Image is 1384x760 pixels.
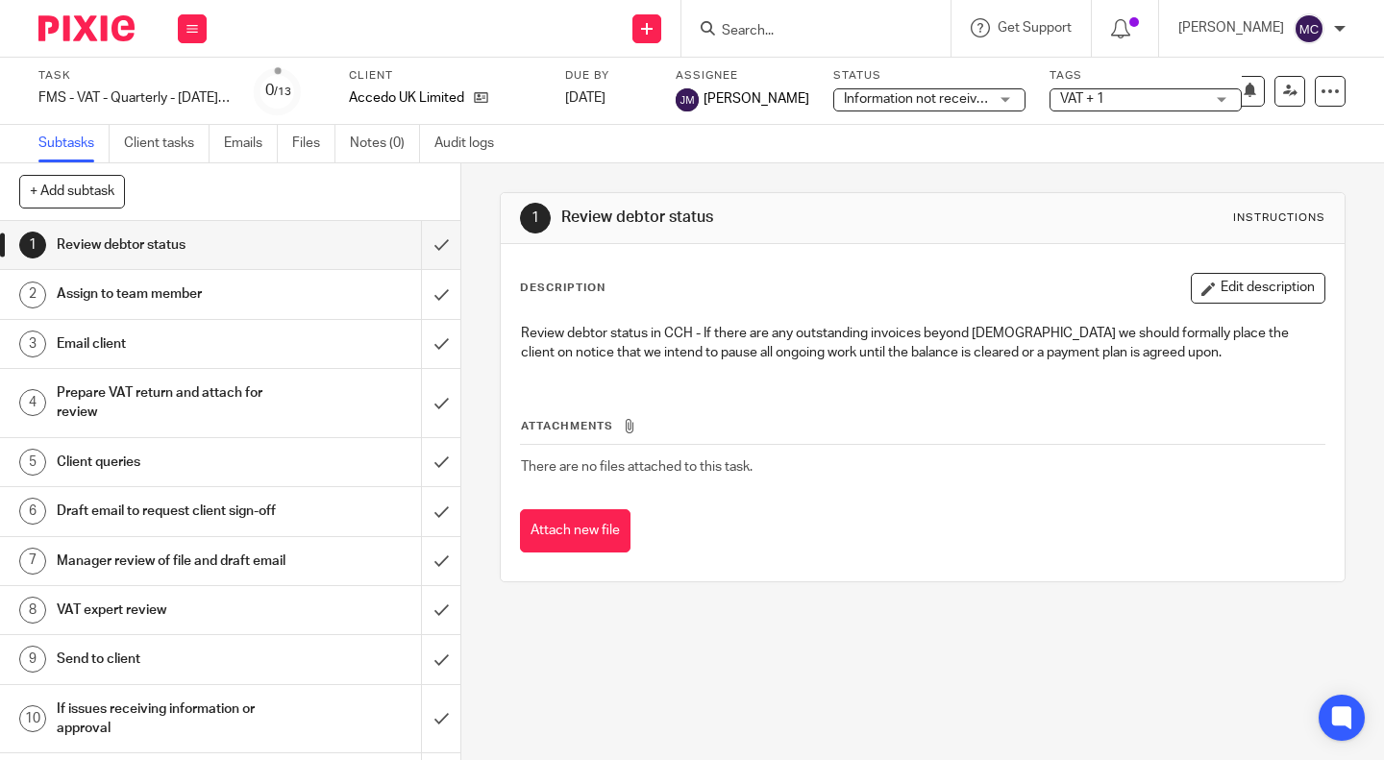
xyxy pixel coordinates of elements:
input: Search [720,23,893,40]
div: Instructions [1233,210,1325,226]
div: 7 [19,548,46,575]
p: [PERSON_NAME] [1178,18,1284,37]
h1: If issues receiving information or approval [57,695,287,744]
h1: Manager review of file and draft email [57,547,287,576]
h1: Prepare VAT return and attach for review [57,379,287,428]
h1: Email client [57,330,287,358]
h1: VAT expert review [57,596,287,625]
span: Get Support [998,21,1072,35]
div: 4 [19,389,46,416]
span: There are no files attached to this task. [521,460,753,474]
div: 3 [19,331,46,357]
span: VAT + 1 [1060,92,1104,106]
div: 6 [19,498,46,525]
span: Information not received [844,92,992,106]
div: 5 [19,449,46,476]
img: Pixie [38,15,135,41]
div: 0 [265,80,291,102]
span: [DATE] [565,91,605,105]
button: + Add subtask [19,175,125,208]
a: Audit logs [434,125,508,162]
label: Due by [565,68,652,84]
a: Client tasks [124,125,210,162]
div: 8 [19,597,46,624]
div: 9 [19,646,46,673]
button: Attach new file [520,509,630,552]
h1: Assign to team member [57,280,287,308]
p: Review debtor status in CCH - If there are any outstanding invoices beyond [DEMOGRAPHIC_DATA] we ... [521,324,1324,363]
div: 2 [19,282,46,308]
label: Task [38,68,231,84]
div: 1 [520,203,551,233]
span: Attachments [521,421,613,431]
img: svg%3E [1294,13,1324,44]
div: FMS - VAT - Quarterly - [DATE] - [DATE] [38,88,231,108]
label: Client [349,68,541,84]
h1: Review debtor status [561,208,964,228]
h1: Send to client [57,645,287,674]
a: Notes (0) [350,125,420,162]
div: 1 [19,232,46,258]
h1: Draft email to request client sign-off [57,497,287,526]
span: [PERSON_NAME] [704,89,809,109]
p: Description [520,281,605,296]
a: Subtasks [38,125,110,162]
img: svg%3E [676,88,699,111]
button: Edit description [1191,273,1325,304]
h1: Review debtor status [57,231,287,259]
label: Assignee [676,68,809,84]
small: /13 [274,86,291,97]
div: 10 [19,705,46,732]
a: Files [292,125,335,162]
a: Emails [224,125,278,162]
p: Accedo UK Limited [349,88,464,108]
h1: Client queries [57,448,287,477]
label: Status [833,68,1026,84]
div: FMS - VAT - Quarterly - June - August, 2025 [38,88,231,108]
label: Tags [1050,68,1242,84]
